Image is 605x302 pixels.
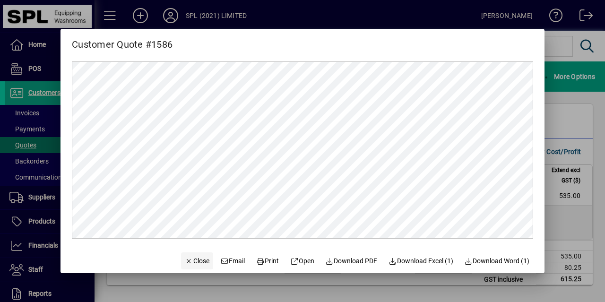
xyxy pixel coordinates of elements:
span: Open [290,256,314,266]
h2: Customer Quote #1586 [60,29,184,52]
span: Download Word (1) [465,256,530,266]
button: Email [217,252,249,269]
span: Print [256,256,279,266]
button: Download Excel (1) [385,252,457,269]
button: Download Word (1) [461,252,534,269]
a: Download PDF [322,252,381,269]
a: Open [286,252,318,269]
span: Email [221,256,245,266]
button: Close [181,252,213,269]
span: Close [185,256,209,266]
span: Download PDF [326,256,378,266]
span: Download Excel (1) [389,256,453,266]
button: Print [252,252,283,269]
